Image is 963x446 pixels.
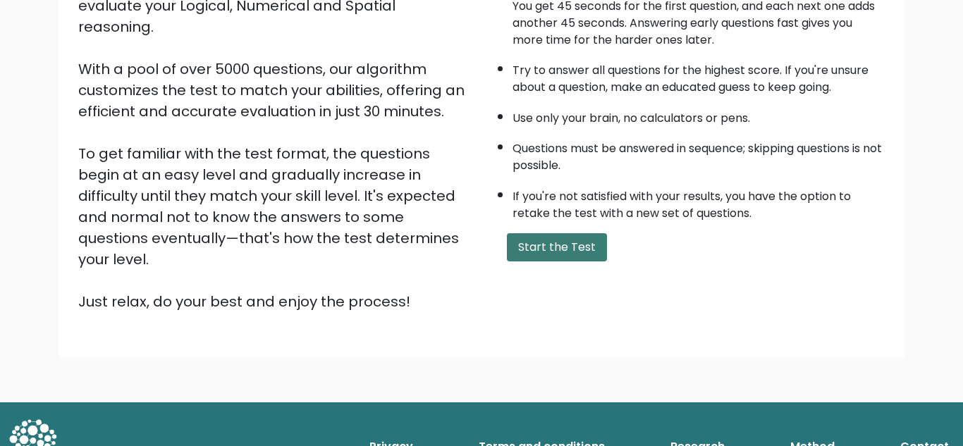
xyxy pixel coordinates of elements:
[513,55,885,96] li: Try to answer all questions for the highest score. If you're unsure about a question, make an edu...
[513,103,885,127] li: Use only your brain, no calculators or pens.
[513,181,885,222] li: If you're not satisfied with your results, you have the option to retake the test with a new set ...
[507,233,607,261] button: Start the Test
[513,133,885,174] li: Questions must be answered in sequence; skipping questions is not possible.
